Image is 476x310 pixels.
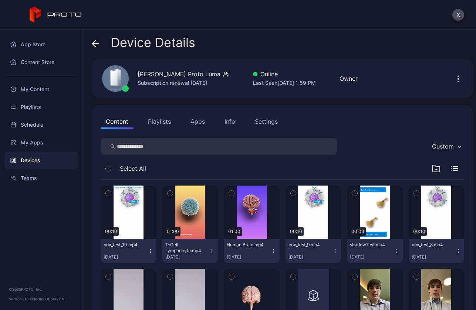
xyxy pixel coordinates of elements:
button: Settings [250,114,283,129]
span: Device Details [111,36,195,50]
div: Custom [432,143,454,150]
span: Select All [120,164,146,173]
button: shadowTest.mp4[DATE] [347,239,403,263]
div: shadowTest.mp4 [350,242,391,248]
div: [DATE] [412,254,456,260]
button: Content [101,114,134,129]
button: box_test_8.mp4[DATE] [409,239,465,263]
div: [DATE] [288,254,332,260]
button: Info [219,114,240,129]
a: My Apps [4,134,78,151]
div: [DATE] [165,254,209,260]
div: Info [225,117,235,126]
a: Terms Of Service [33,297,64,301]
button: Custom [428,138,464,155]
button: Apps [185,114,210,129]
div: box_test_9.mp4 [288,242,329,248]
div: [DATE] [104,254,148,260]
div: [PERSON_NAME] Proto Luma [138,70,220,79]
div: [DATE] [350,254,394,260]
div: box_test_10.mp4 [104,242,144,248]
div: © 2025 PROTO, Inc. [9,286,74,292]
button: X [452,9,464,21]
button: Human Brain.mp4[DATE] [224,239,280,263]
a: Schedule [4,116,78,134]
div: Subscription renewal [DATE] [138,79,229,87]
a: Content Store [4,53,78,71]
a: App Store [4,36,78,53]
a: My Content [4,80,78,98]
a: Playlists [4,98,78,116]
div: T-Cell Lymphocyte.mp4 [165,242,206,254]
button: T-Cell Lymphocyte.mp4[DATE] [162,239,218,263]
a: Teams [4,169,78,187]
div: Human Brain.mp4 [227,242,267,248]
button: box_test_10.mp4[DATE] [101,239,156,263]
div: Last Seen [DATE] 1:59 PM [253,79,316,87]
div: box_test_8.mp4 [412,242,452,248]
button: box_test_9.mp4[DATE] [286,239,341,263]
div: Owner [340,74,358,83]
a: Devices [4,151,78,169]
div: Online [253,70,316,79]
div: [DATE] [227,254,271,260]
button: Playlists [143,114,176,129]
div: Settings [255,117,278,126]
span: Version 1.13.1 • [9,297,33,301]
